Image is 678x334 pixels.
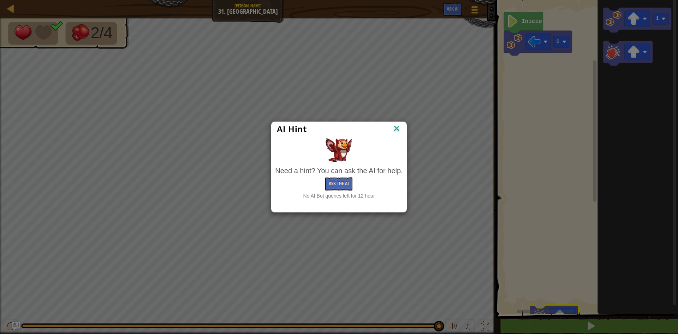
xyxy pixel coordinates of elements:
span: AI Hint [277,124,307,134]
button: Ask the AI [325,177,352,191]
img: IconClose.svg [392,124,401,134]
div: Need a hint? You can ask the AI for help. [275,166,403,176]
img: AI Hint Animal [326,138,352,162]
div: No AI Bot queries left for 12 hour [275,192,403,199]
